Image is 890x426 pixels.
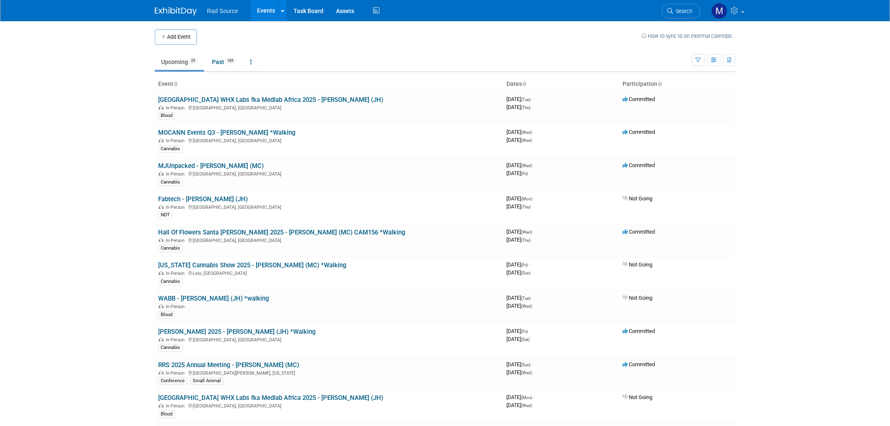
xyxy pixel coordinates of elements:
img: In-Person Event [159,304,164,308]
span: [DATE] [506,203,530,210]
th: Event [155,77,503,91]
span: [DATE] [506,361,533,367]
img: Melissa Conboy [711,3,727,19]
a: [PERSON_NAME] 2025 - [PERSON_NAME] (JH) *Walking [158,328,315,335]
span: Committed [622,129,655,135]
span: Not Going [622,295,652,301]
span: - [533,229,535,235]
span: (Sun) [521,362,530,367]
span: (Fri) [521,263,528,267]
span: In-Person [166,370,187,376]
div: [GEOGRAPHIC_DATA], [GEOGRAPHIC_DATA] [158,203,500,210]
span: (Sat) [521,337,530,342]
span: [DATE] [506,104,530,110]
div: Cannabis [158,278,183,285]
span: (Wed) [521,403,532,408]
span: In-Person [166,105,187,111]
span: - [532,361,533,367]
span: (Wed) [521,130,532,135]
span: Committed [622,96,655,102]
a: MJUnpacked - [PERSON_NAME] (MC) [158,162,264,170]
span: Not Going [622,195,652,202]
span: [DATE] [506,137,532,143]
img: In-Person Event [159,205,164,209]
span: (Thu) [521,238,530,242]
div: [GEOGRAPHIC_DATA], [GEOGRAPHIC_DATA] [158,237,500,243]
span: In-Person [166,238,187,243]
a: [GEOGRAPHIC_DATA] WHX Labs fka Medlab Africa 2025 - [PERSON_NAME] (JH) [158,394,383,402]
div: [GEOGRAPHIC_DATA], [GEOGRAPHIC_DATA] [158,137,500,144]
span: [DATE] [506,170,528,176]
img: In-Person Event [159,337,164,341]
span: [DATE] [506,369,532,375]
span: Not Going [622,261,652,268]
a: Search [662,4,700,19]
span: (Wed) [521,163,532,168]
span: [DATE] [506,162,535,168]
span: (Fri) [521,329,528,334]
span: In-Person [166,271,187,276]
div: Cannabis [158,145,183,153]
div: Cannabis [158,245,183,252]
span: [DATE] [506,295,533,301]
div: Lolo, [GEOGRAPHIC_DATA] [158,269,500,276]
img: In-Person Event [159,370,164,375]
span: Search [673,8,692,14]
div: Blood [158,311,175,319]
span: (Wed) [521,370,532,375]
span: (Tue) [521,97,530,102]
span: (Tue) [521,296,530,301]
span: (Sun) [521,271,530,275]
a: WABB - [PERSON_NAME] (JH) *walking [158,295,269,302]
a: Upcoming25 [155,54,204,70]
a: [GEOGRAPHIC_DATA] WHX Labs fka Medlab Africa 2025 - [PERSON_NAME] (JH) [158,96,383,104]
div: Cannabis [158,178,183,186]
span: - [533,129,535,135]
span: (Wed) [521,230,532,234]
div: [GEOGRAPHIC_DATA], [GEOGRAPHIC_DATA] [158,104,500,111]
a: Fabtech - [PERSON_NAME] (JH) [158,195,248,203]
span: - [529,328,530,334]
span: [DATE] [506,195,535,202]
span: In-Person [166,337,187,343]
a: How to sync to an external calendar... [641,33,735,39]
div: Blood [158,410,175,418]
button: Add Event [155,29,197,45]
span: [DATE] [506,96,533,102]
img: In-Person Event [159,238,164,242]
span: In-Person [166,205,187,210]
div: Small Animal [190,377,223,385]
span: - [532,96,533,102]
span: Committed [622,328,655,334]
span: In-Person [166,171,187,177]
span: 25 [188,58,198,64]
div: [GEOGRAPHIC_DATA], [GEOGRAPHIC_DATA] [158,336,500,343]
img: In-Person Event [159,171,164,176]
th: Dates [503,77,619,91]
span: In-Person [166,304,187,309]
span: Committed [622,229,655,235]
span: - [533,394,535,400]
div: [GEOGRAPHIC_DATA], [GEOGRAPHIC_DATA] [158,402,500,409]
span: Rad Source [207,8,238,14]
span: [DATE] [506,328,530,334]
span: [DATE] [506,129,535,135]
span: [DATE] [506,394,535,400]
span: 185 [225,58,236,64]
span: (Wed) [521,138,532,143]
div: Blood [158,112,175,120]
img: In-Person Event [159,105,164,109]
th: Participation [619,77,735,91]
a: [US_STATE] Cannabis Show 2025 - [PERSON_NAME] (MC) *Walking [158,261,346,269]
span: [DATE] [506,336,530,342]
span: (Mon) [521,395,532,400]
span: Not Going [622,394,652,400]
a: Past185 [206,54,242,70]
div: NDT [158,211,172,219]
span: - [532,295,533,301]
a: Sort by Participation Type [657,80,662,87]
img: In-Person Event [159,271,164,275]
img: In-Person Event [159,403,164,407]
div: Conference [158,377,187,385]
span: (Wed) [521,304,532,309]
